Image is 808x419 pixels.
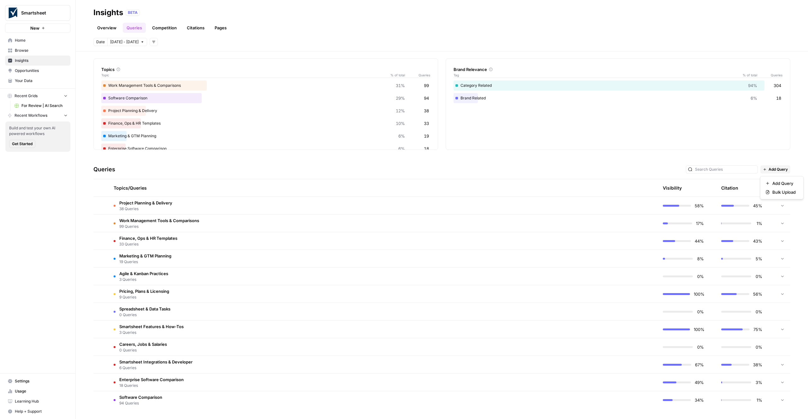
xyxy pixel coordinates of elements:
[101,131,430,141] div: Marketing & GTM Planning
[119,306,170,312] span: Spreadsheet & Data Tasks
[776,95,781,101] span: 18
[454,93,782,103] div: Brand Related
[119,259,171,265] span: 19 Queries
[5,5,70,21] button: Workspace: Smartsheet
[119,341,167,347] span: Careers, Jobs & Salaries
[396,120,405,127] span: 10%
[119,235,177,241] span: Finance, Ops & HR Templates
[5,66,70,76] a: Opportunities
[386,73,405,78] span: % of total
[15,38,68,43] span: Home
[148,23,181,33] a: Competition
[119,312,170,318] span: 0 Queries
[694,326,704,333] span: 100%
[697,256,704,262] span: 8%
[15,378,68,384] span: Settings
[119,277,168,282] span: 3 Queries
[694,291,704,297] span: 100%
[5,45,70,56] a: Browse
[126,9,140,16] div: BETA
[119,383,184,388] span: 18 Queries
[119,206,172,212] span: 38 Queries
[5,56,70,66] a: Insights
[119,253,171,259] span: Marketing & GTM Planning
[5,376,70,386] a: Settings
[101,144,430,154] div: Enterprise Software Comparison
[755,256,762,262] span: 5%
[5,23,70,33] button: New
[663,185,682,191] div: Visibility
[398,145,405,152] span: 6%
[93,8,123,18] div: Insights
[721,179,738,197] div: Citation
[5,386,70,396] a: Usage
[405,73,430,78] span: Queries
[396,95,405,101] span: 29%
[748,82,757,89] span: 94%
[697,309,704,315] span: 0%
[755,273,762,280] span: 0%
[753,362,762,368] span: 38%
[15,398,68,404] span: Learning Hub
[119,294,169,300] span: 9 Queries
[12,141,33,147] span: Get Started
[424,108,429,114] span: 38
[755,379,762,386] span: 3%
[101,80,430,91] div: Work Management Tools & Comparisons
[424,95,429,101] span: 94
[753,238,762,244] span: 43%
[15,113,47,118] span: Recent Workflows
[119,347,167,353] span: 0 Queries
[454,80,782,91] div: Category Related
[15,409,68,414] span: Help + Support
[110,39,139,45] span: [DATE] - [DATE]
[695,203,704,209] span: 58%
[695,397,704,403] span: 34%
[697,344,704,350] span: 0%
[760,165,790,174] button: Add Query
[695,379,704,386] span: 49%
[15,93,38,99] span: Recent Grids
[119,323,184,330] span: Smartsheet Features & How-Tos
[738,73,757,78] span: % of total
[119,217,199,224] span: Work Management Tools & Comparisons
[119,330,184,335] span: 3 Queries
[5,91,70,101] button: Recent Grids
[119,394,162,400] span: Software Comparison
[5,111,70,120] button: Recent Workflows
[96,39,105,45] span: Date
[9,140,35,148] button: Get Started
[755,397,762,403] span: 1%
[454,66,782,73] div: Brand Relevance
[5,76,70,86] a: Your Data
[9,125,67,137] span: Build and test your own AI powered workflows
[755,344,762,350] span: 0%
[751,95,757,101] span: 6%
[753,203,762,209] span: 45%
[211,23,230,33] a: Pages
[15,78,68,84] span: Your Data
[753,326,762,333] span: 75%
[15,58,68,63] span: Insights
[772,189,796,195] span: Bulk Upload
[119,400,162,406] span: 94 Queries
[123,23,146,33] a: Queries
[107,38,147,46] button: [DATE] - [DATE]
[7,7,19,19] img: Smartsheet Logo
[119,288,169,294] span: Pricing, Plans & Licensing
[30,25,39,31] span: New
[398,133,405,139] span: 6%
[21,103,68,109] span: For Review | AI Search
[183,23,208,33] a: Citations
[697,273,704,280] span: 0%
[424,120,429,127] span: 33
[15,48,68,53] span: Browse
[424,145,429,152] span: 18
[760,176,804,199] div: Add Query
[774,82,781,89] span: 304
[12,101,70,111] a: For Review | AI Search
[119,241,177,247] span: 33 Queries
[101,118,430,128] div: Finance, Ops & HR Templates
[114,179,593,197] div: Topics/Queries
[755,220,762,227] span: 1%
